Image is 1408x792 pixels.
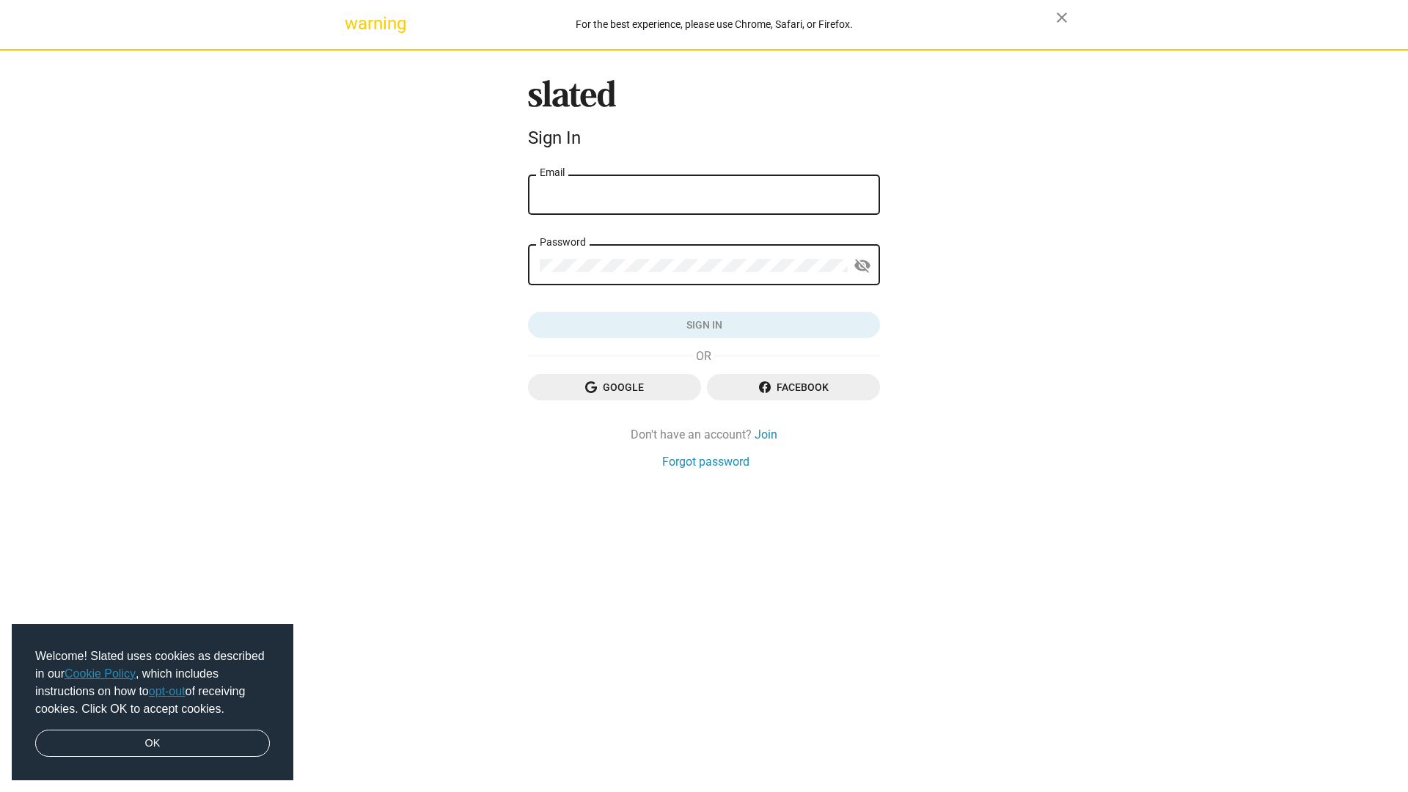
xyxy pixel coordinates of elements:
button: Show password [848,252,877,281]
a: Cookie Policy [65,667,136,680]
div: Sign In [528,128,880,148]
a: dismiss cookie message [35,730,270,758]
a: opt-out [149,685,186,697]
a: Forgot password [662,454,749,469]
mat-icon: visibility_off [854,254,871,277]
div: For the best experience, please use Chrome, Safari, or Firefox. [373,15,1056,34]
div: Don't have an account? [528,427,880,442]
button: Google [528,374,701,400]
span: Welcome! Slated uses cookies as described in our , which includes instructions on how to of recei... [35,648,270,718]
span: Facebook [719,374,868,400]
span: Google [540,374,689,400]
a: Join [755,427,777,442]
mat-icon: warning [345,15,362,32]
sl-branding: Sign In [528,80,880,155]
button: Facebook [707,374,880,400]
mat-icon: close [1053,9,1071,26]
div: cookieconsent [12,624,293,781]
